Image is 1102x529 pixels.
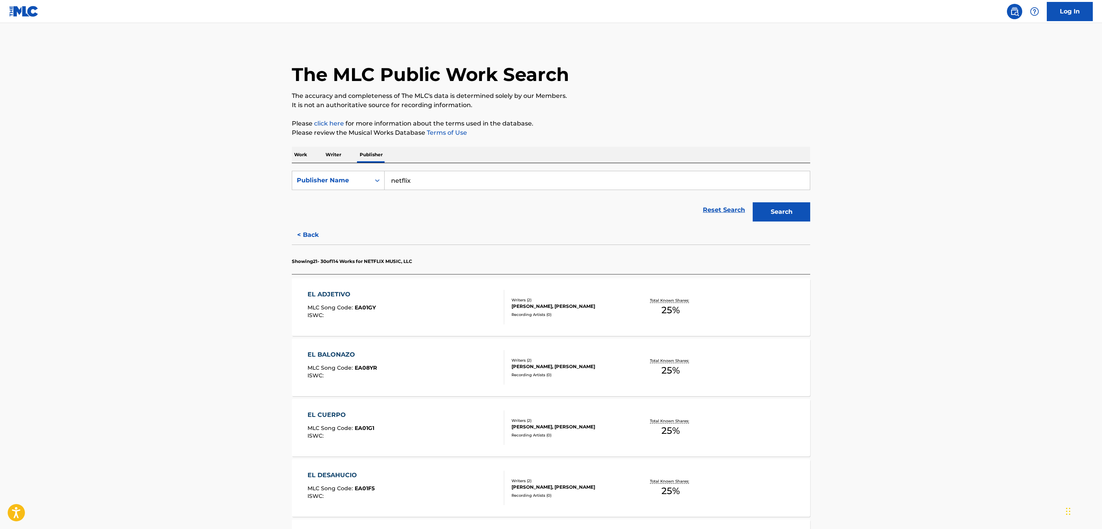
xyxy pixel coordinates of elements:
[650,298,691,303] p: Total Known Shares:
[292,225,338,245] button: < Back
[1066,500,1071,523] div: Drag
[314,120,344,127] a: click here
[512,418,627,423] div: Writers ( 2 )
[357,147,385,163] p: Publisher
[512,478,627,484] div: Writers ( 2 )
[661,484,680,498] span: 25 %
[292,101,810,110] p: It is not an authoritative source for recording information.
[308,372,326,379] span: ISWC :
[292,63,569,86] h1: The MLC Public Work Search
[308,425,355,431] span: MLC Song Code :
[1047,2,1093,21] a: Log In
[292,278,810,336] a: EL ADJETIVOMLC Song Code:EA01GYISWC:Writers (2)[PERSON_NAME], [PERSON_NAME]Recording Artists (0)T...
[661,364,680,377] span: 25 %
[308,364,355,371] span: MLC Song Code :
[308,312,326,319] span: ISWC :
[323,147,344,163] p: Writer
[308,493,326,499] span: ISWC :
[292,258,412,265] p: Showing 21 - 30 of 114 Works for NETFLIX MUSIC, LLC
[1027,4,1042,19] div: Help
[308,350,377,359] div: EL BALONAZO
[512,303,627,310] div: [PERSON_NAME], [PERSON_NAME]
[1064,492,1102,529] iframe: Chat Widget
[308,410,374,420] div: EL CUERPO
[661,424,680,438] span: 25 %
[425,129,467,136] a: Terms of Use
[9,6,39,17] img: MLC Logo
[650,418,691,424] p: Total Known Shares:
[512,423,627,430] div: [PERSON_NAME], [PERSON_NAME]
[292,119,810,128] p: Please for more information about the terms used in the database.
[355,425,374,431] span: EA01G1
[650,478,691,484] p: Total Known Shares:
[512,432,627,438] div: Recording Artists ( 0 )
[512,312,627,317] div: Recording Artists ( 0 )
[512,357,627,363] div: Writers ( 2 )
[292,459,810,517] a: EL DESAHUCIOMLC Song Code:EA01F5ISWC:Writers (2)[PERSON_NAME], [PERSON_NAME]Recording Artists (0)...
[355,364,377,371] span: EA08YR
[292,91,810,101] p: The accuracy and completeness of The MLC's data is determined solely by our Members.
[308,432,326,439] span: ISWC :
[292,128,810,137] p: Please review the Musical Works Database
[650,358,691,364] p: Total Known Shares:
[512,484,627,491] div: [PERSON_NAME], [PERSON_NAME]
[661,303,680,317] span: 25 %
[512,297,627,303] div: Writers ( 2 )
[1007,4,1022,19] a: Public Search
[308,290,376,299] div: EL ADJETIVO
[308,485,355,492] span: MLC Song Code :
[1030,7,1039,16] img: help
[308,304,355,311] span: MLC Song Code :
[1010,7,1019,16] img: search
[292,147,309,163] p: Work
[512,493,627,498] div: Recording Artists ( 0 )
[355,485,375,492] span: EA01F5
[292,399,810,456] a: EL CUERPOMLC Song Code:EA01G1ISWC:Writers (2)[PERSON_NAME], [PERSON_NAME]Recording Artists (0)Tot...
[292,339,810,396] a: EL BALONAZOMLC Song Code:EA08YRISWC:Writers (2)[PERSON_NAME], [PERSON_NAME]Recording Artists (0)T...
[512,372,627,378] div: Recording Artists ( 0 )
[699,202,749,218] a: Reset Search
[297,176,366,185] div: Publisher Name
[308,471,375,480] div: EL DESAHUCIO
[292,171,810,225] form: Search Form
[753,202,810,222] button: Search
[512,363,627,370] div: [PERSON_NAME], [PERSON_NAME]
[355,304,376,311] span: EA01GY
